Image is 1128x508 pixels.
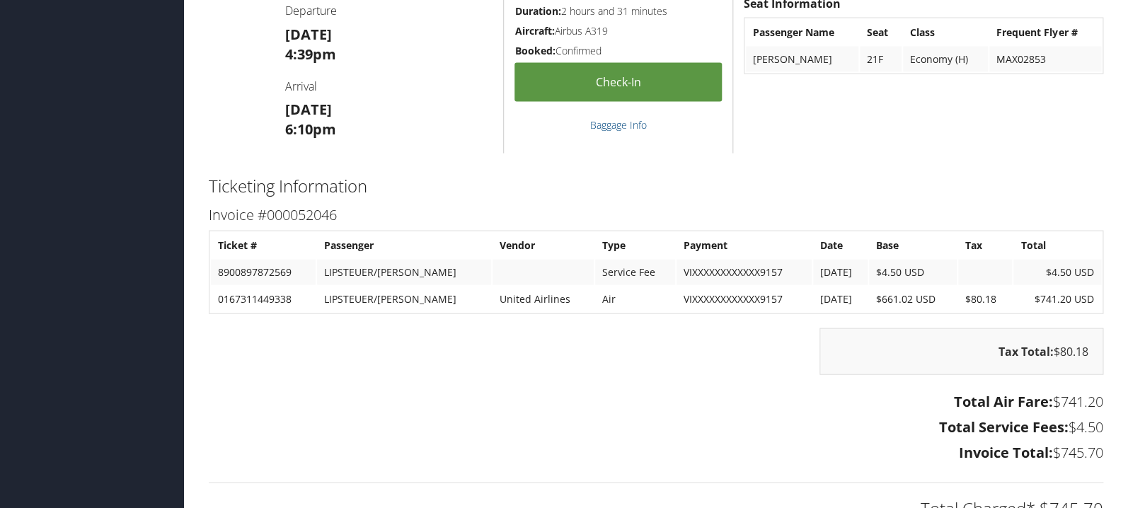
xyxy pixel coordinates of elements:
[595,287,675,312] td: Air
[211,260,316,285] td: 8900897872569
[514,44,555,57] strong: Booked:
[989,47,1101,72] td: MAX02853
[958,287,1012,312] td: $80.18
[1013,260,1101,285] td: $4.50 USD
[595,260,675,285] td: Service Fee
[285,79,493,94] h4: Arrival
[209,205,1103,225] h3: Invoice #000052046
[677,233,812,258] th: Payment
[285,25,332,44] strong: [DATE]
[590,118,647,132] a: Baggage Info
[514,63,722,102] a: Check-in
[514,24,554,37] strong: Aircraft:
[209,417,1103,437] h3: $4.50
[514,4,722,18] h5: 2 hours and 31 minutes
[211,287,316,312] td: 0167311449338
[493,233,594,258] th: Vendor
[954,392,1053,411] strong: Total Air Fare:
[285,100,332,119] strong: [DATE]
[813,287,868,312] td: [DATE]
[746,47,858,72] td: [PERSON_NAME]
[285,120,336,139] strong: 6:10pm
[514,24,722,38] h5: Airbus A319
[1013,287,1101,312] td: $741.20 USD
[677,260,812,285] td: VIXXXXXXXXXXXX9157
[493,287,594,312] td: United Airlines
[514,44,722,58] h5: Confirmed
[285,3,493,18] h4: Departure
[209,392,1103,412] h3: $741.20
[317,233,491,258] th: Passenger
[285,45,336,64] strong: 4:39pm
[959,443,1053,462] strong: Invoice Total:
[903,47,988,72] td: Economy (H)
[677,287,812,312] td: VIXXXXXXXXXXXX9157
[1013,233,1101,258] th: Total
[211,233,316,258] th: Ticket #
[998,344,1054,359] strong: Tax Total:
[869,287,957,312] td: $661.02 USD
[317,287,491,312] td: LIPSTEUER/[PERSON_NAME]
[903,20,988,45] th: Class
[958,233,1012,258] th: Tax
[209,174,1103,198] h2: Ticketing Information
[813,260,868,285] td: [DATE]
[989,20,1101,45] th: Frequent Flyer #
[860,20,902,45] th: Seat
[869,233,957,258] th: Base
[869,260,957,285] td: $4.50 USD
[746,20,858,45] th: Passenger Name
[595,233,675,258] th: Type
[939,417,1069,437] strong: Total Service Fees:
[317,260,491,285] td: LIPSTEUER/[PERSON_NAME]
[819,328,1103,375] div: $80.18
[209,443,1103,463] h3: $745.70
[813,233,868,258] th: Date
[860,47,902,72] td: 21F
[514,4,560,18] strong: Duration:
